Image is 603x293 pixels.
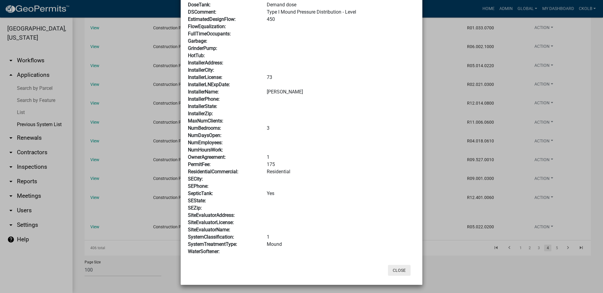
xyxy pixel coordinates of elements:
[188,2,211,8] b: DoseTank:
[188,67,214,73] b: InstallerCity:
[188,132,221,138] b: NumDaysOpen:
[188,212,235,218] b: SiteEvaluatorAddress:
[188,220,234,225] b: SiteEvaluatorLicense:
[262,125,420,132] div: 3
[188,154,226,160] b: OwnerAgreement:
[188,140,223,145] b: NumEmployees:
[262,190,420,197] div: Yes
[188,31,231,37] b: FullTimeOccupants:
[188,118,223,124] b: MaxNumClients:
[188,82,230,87] b: InstallerLNExpDate:
[262,168,420,175] div: Residential
[188,205,202,211] b: SEZip:
[262,154,420,161] div: 1
[188,183,208,189] b: SEPhone:
[188,161,211,167] b: PermitFee:
[262,88,420,96] div: [PERSON_NAME]
[262,8,420,16] div: Type I Mound Pressure Distribution - Level
[188,111,213,116] b: InstallerZip:
[188,74,222,80] b: InstallerLicense:
[188,241,237,247] b: SystemTreatmentType:
[188,234,234,240] b: SystemClassification:
[188,147,223,153] b: NumHoursWork:
[188,9,216,15] b: DSComment:
[262,74,420,81] div: 73
[188,24,226,29] b: FlowEqualization:
[188,60,223,66] b: InstallerAddress:
[262,1,420,8] div: Demand dose
[188,38,207,44] b: Garbage:
[188,89,219,95] b: InstallerName:
[262,233,420,241] div: 1
[188,53,205,58] b: HotTub:
[388,265,411,276] button: Close
[262,161,420,168] div: 175
[188,96,220,102] b: InstallerPhone:
[188,190,213,196] b: SepticTank:
[188,16,236,22] b: EstimatedDesignFlow:
[188,249,220,254] b: WaterSoftener:
[188,45,217,51] b: GrinderPump:
[262,241,420,248] div: Mound
[262,16,420,23] div: 450
[188,227,230,233] b: SiteEvaluatorName:
[188,198,206,203] b: SEState:
[188,176,203,182] b: SECity:
[188,169,238,174] b: ResidentialCommercial:
[188,103,217,109] b: InstallerState:
[188,125,221,131] b: NumBedrooms:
